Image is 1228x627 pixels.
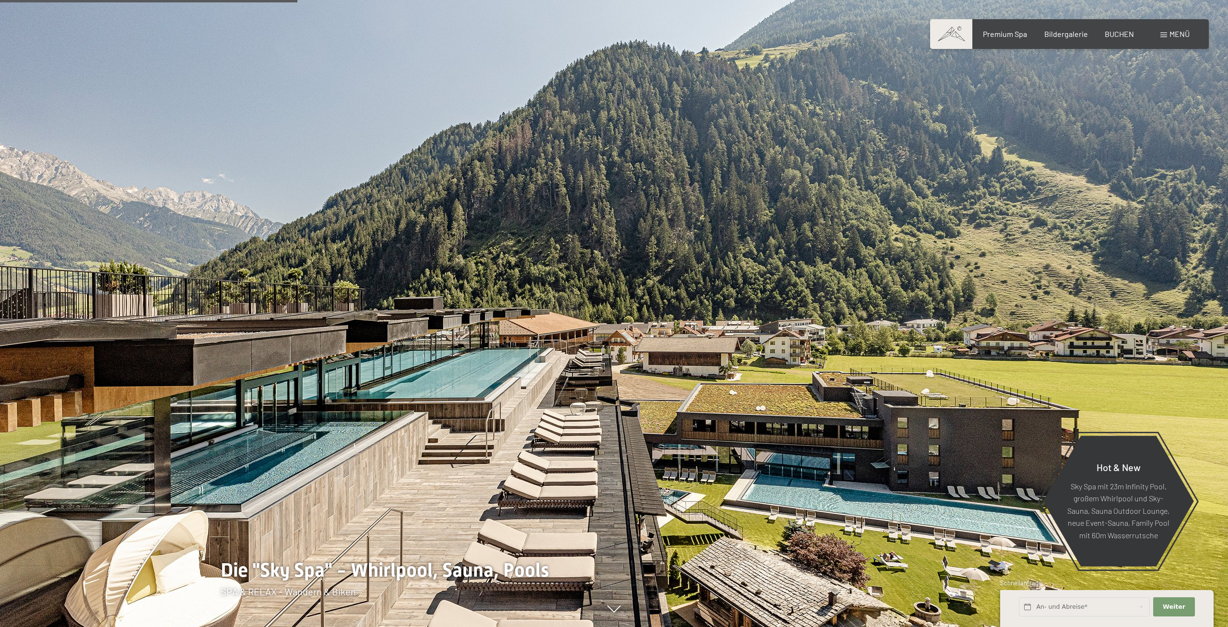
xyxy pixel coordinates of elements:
p: Sky Spa mit 23m Infinity Pool, großem Whirlpool und Sky-Sauna, Sauna Outdoor Lounge, neue Event-S... [1066,480,1170,541]
span: Schnellanfrage [1000,579,1042,587]
a: Hot & New Sky Spa mit 23m Infinity Pool, großem Whirlpool und Sky-Sauna, Sauna Outdoor Lounge, ne... [1042,435,1194,567]
a: BUCHEN [1105,29,1134,38]
span: Menü [1169,29,1190,38]
a: Premium Spa [983,29,1027,38]
span: Hot & New [1097,461,1141,473]
button: Weiter [1153,597,1194,617]
a: Bildergalerie [1044,29,1088,38]
span: Weiter [1163,603,1185,611]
